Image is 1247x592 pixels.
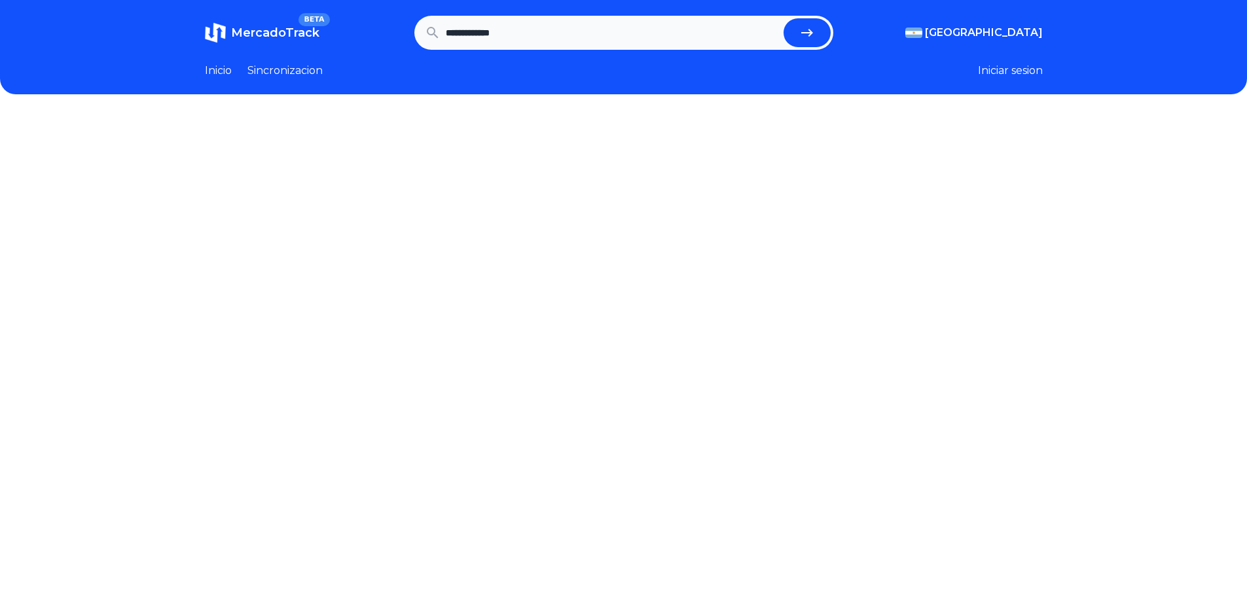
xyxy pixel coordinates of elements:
a: Sincronizacion [247,63,323,79]
span: BETA [298,13,329,26]
button: Iniciar sesion [978,63,1043,79]
img: Argentina [905,28,922,38]
a: Inicio [205,63,232,79]
button: [GEOGRAPHIC_DATA] [905,25,1043,41]
span: MercadoTrack [231,26,319,40]
a: MercadoTrackBETA [205,22,319,43]
span: [GEOGRAPHIC_DATA] [925,25,1043,41]
img: MercadoTrack [205,22,226,43]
